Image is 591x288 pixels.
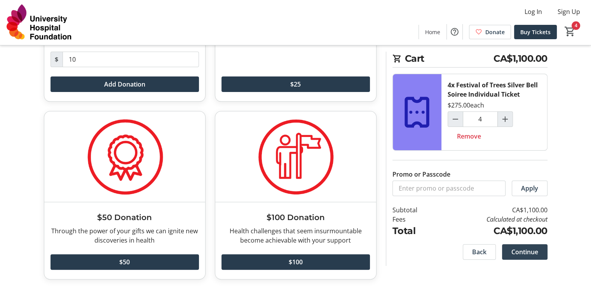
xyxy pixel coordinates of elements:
[215,111,376,202] img: $100 Donation
[290,80,301,89] span: $25
[493,52,547,66] span: CA$1,100.00
[221,76,370,92] button: $25
[469,25,511,39] a: Donate
[525,7,542,16] span: Log In
[51,212,199,223] h3: $50 Donation
[521,184,538,193] span: Apply
[457,132,481,141] span: Remove
[472,247,486,257] span: Back
[51,226,199,245] div: Through the power of your gifts we can ignite new discoveries in health
[119,257,130,267] span: $50
[448,128,490,144] button: Remove
[463,244,496,260] button: Back
[392,215,438,224] td: Fees
[485,28,505,36] span: Donate
[221,212,370,223] h3: $100 Donation
[502,244,547,260] button: Continue
[448,80,541,99] div: 4x Festival of Trees Silver Bell Soiree Individual Ticket
[448,112,463,127] button: Decrement by one
[518,5,548,18] button: Log In
[520,28,551,36] span: Buy Tickets
[437,224,547,238] td: CA$1,100.00
[44,111,205,202] img: $50 Donation
[514,25,557,39] a: Buy Tickets
[448,101,484,110] div: $275.00 each
[392,205,438,215] td: Subtotal
[289,257,303,267] span: $100
[51,52,63,67] span: $
[463,111,498,127] input: Festival of Trees Silver Bell Soiree Individual Ticket Quantity
[63,52,199,67] input: Donation Amount
[447,24,462,40] button: Help
[51,254,199,270] button: $50
[563,24,577,38] button: Cart
[425,28,440,36] span: Home
[419,25,446,39] a: Home
[437,205,547,215] td: CA$1,100.00
[392,224,438,238] td: Total
[558,7,580,16] span: Sign Up
[221,226,370,245] div: Health challenges that seem insurmountable become achievable with your support
[551,5,586,18] button: Sign Up
[392,52,547,68] h2: Cart
[51,76,199,92] button: Add Donation
[437,215,547,224] td: Calculated at checkout
[498,112,513,127] button: Increment by one
[392,170,450,179] label: Promo or Passcode
[221,254,370,270] button: $100
[511,247,538,257] span: Continue
[5,3,74,42] img: University Hospital Foundation's Logo
[104,80,145,89] span: Add Donation
[392,180,506,196] input: Enter promo or passcode
[512,180,547,196] button: Apply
